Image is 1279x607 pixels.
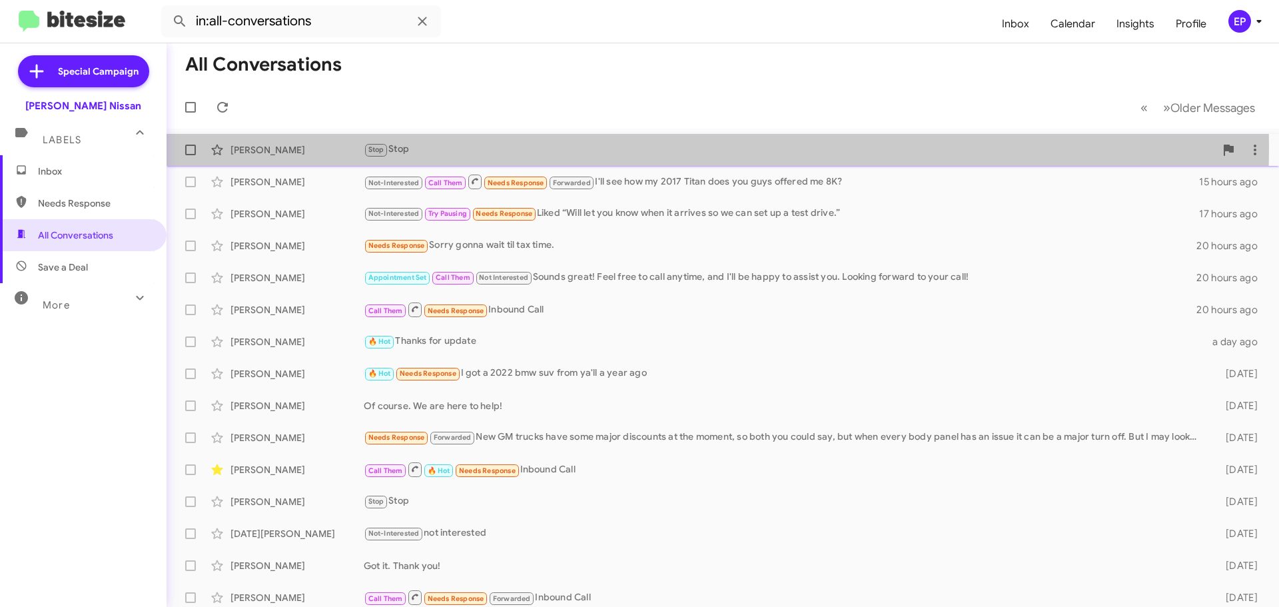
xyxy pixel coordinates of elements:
span: Stop [368,497,384,506]
span: Needs Response [368,241,425,250]
button: EP [1217,10,1264,33]
div: [PERSON_NAME] [230,591,364,604]
div: [PERSON_NAME] [230,559,364,572]
div: 20 hours ago [1196,303,1268,316]
div: [PERSON_NAME] [230,303,364,316]
a: Special Campaign [18,55,149,87]
div: [PERSON_NAME] [230,495,364,508]
div: [DATE][PERSON_NAME] [230,527,364,540]
div: [DATE] [1204,559,1268,572]
span: « [1140,99,1148,116]
div: [PERSON_NAME] [230,239,364,253]
span: 🔥 Hot [428,466,450,475]
span: » [1163,99,1170,116]
div: 20 hours ago [1196,239,1268,253]
span: Call Them [368,594,403,603]
span: 🔥 Hot [368,369,391,378]
button: Previous [1132,94,1156,121]
div: [DATE] [1204,591,1268,604]
span: Special Campaign [58,65,139,78]
span: Needs Response [400,369,456,378]
span: Inbox [38,165,151,178]
div: Inbound Call [364,461,1204,478]
span: Try Pausing [428,209,467,218]
span: Needs Response [428,594,484,603]
div: Thanks for update [364,334,1204,349]
div: I got a 2022 bmw suv from ya'll a year ago [364,366,1204,381]
span: Forwarded [550,177,594,189]
div: 17 hours ago [1199,207,1268,221]
span: Call Them [428,179,463,187]
span: Not-Interested [368,179,420,187]
span: Forwarded [490,592,534,605]
a: Profile [1165,5,1217,43]
div: [DATE] [1204,495,1268,508]
span: Stop [368,145,384,154]
div: [PERSON_NAME] [230,271,364,285]
div: 15 hours ago [1199,175,1268,189]
div: [PERSON_NAME] [230,431,364,444]
span: More [43,299,70,311]
div: Got it. Thank you! [364,559,1204,572]
div: [PERSON_NAME] [230,335,364,348]
div: I'll see how my 2017 Titan does you guys offered me 8K? [364,173,1199,190]
div: [DATE] [1204,431,1268,444]
span: Needs Response [459,466,516,475]
span: 🔥 Hot [368,337,391,346]
nav: Page navigation example [1133,94,1263,121]
div: [DATE] [1204,527,1268,540]
span: Appointment Set [368,273,427,282]
div: New GM trucks have some major discounts at the moment, so both you could say, but when every body... [364,430,1204,445]
div: [PERSON_NAME] [230,399,364,412]
span: Needs Response [38,197,151,210]
input: Search [161,5,441,37]
div: [PERSON_NAME] [230,367,364,380]
span: Labels [43,134,81,146]
span: Call Them [368,306,403,315]
div: Liked “Will let you know when it arrives so we can set up a test drive.” [364,206,1199,221]
div: [DATE] [1204,463,1268,476]
span: Needs Response [488,179,544,187]
div: [DATE] [1204,367,1268,380]
span: Not Interested [479,273,528,282]
span: Forwarded [430,432,474,444]
div: [PERSON_NAME] [230,207,364,221]
div: Inbound Call [364,301,1196,318]
span: Needs Response [476,209,532,218]
span: Not-Interested [368,209,420,218]
a: Calendar [1040,5,1106,43]
span: Needs Response [428,306,484,315]
div: Stop [364,142,1215,157]
a: Inbox [991,5,1040,43]
div: 20 hours ago [1196,271,1268,285]
div: [PERSON_NAME] Nissan [25,99,141,113]
div: [PERSON_NAME] [230,175,364,189]
a: Insights [1106,5,1165,43]
span: All Conversations [38,229,113,242]
div: not interested [364,526,1204,541]
div: [PERSON_NAME] [230,143,364,157]
span: Call Them [368,466,403,475]
div: EP [1228,10,1251,33]
div: Sounds great! Feel free to call anytime, and I'll be happy to assist you. Looking forward to your... [364,270,1196,285]
span: Not-Interested [368,529,420,538]
h1: All Conversations [185,54,342,75]
div: Of course. We are here to help! [364,399,1204,412]
div: Inbound Call [364,589,1204,606]
button: Next [1155,94,1263,121]
div: a day ago [1204,335,1268,348]
span: Needs Response [368,433,425,442]
div: Sorry gonna wait til tax time. [364,238,1196,253]
div: Stop [364,494,1204,509]
div: [PERSON_NAME] [230,463,364,476]
span: Older Messages [1170,101,1255,115]
span: Save a Deal [38,261,88,274]
div: [DATE] [1204,399,1268,412]
span: Call Them [436,273,470,282]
